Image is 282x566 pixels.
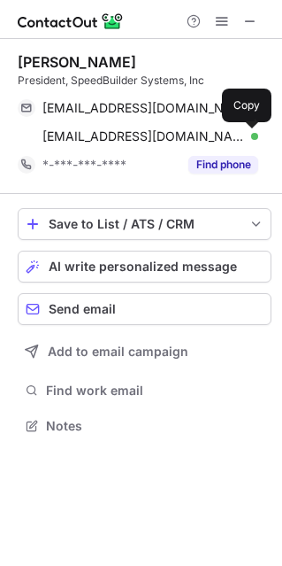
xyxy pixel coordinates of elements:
span: Add to email campaign [48,345,188,359]
img: ContactOut v5.3.10 [18,11,124,32]
span: [EMAIL_ADDRESS][DOMAIN_NAME] [42,100,245,116]
button: Send email [18,293,271,325]
button: Notes [18,414,271,438]
div: [PERSON_NAME] [18,53,136,71]
span: Send email [49,302,116,316]
span: [EMAIL_ADDRESS][DOMAIN_NAME] [42,128,245,144]
button: Add to email campaign [18,336,271,368]
div: Save to List / ATS / CRM [49,217,240,231]
span: Notes [46,418,264,434]
button: Reveal Button [188,156,258,174]
button: AI write personalized message [18,251,271,283]
button: Find work email [18,378,271,403]
button: save-profile-one-click [18,208,271,240]
div: President, SpeedBuilder Systems, Inc [18,73,271,89]
span: Find work email [46,383,264,399]
span: AI write personalized message [49,260,237,274]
